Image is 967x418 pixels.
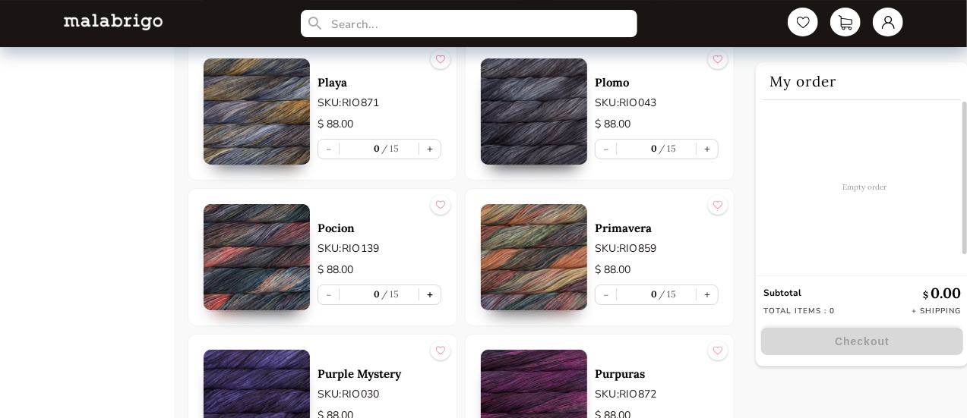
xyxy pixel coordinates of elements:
[595,221,719,235] a: Primavera
[481,204,587,310] img: 0.jpg
[912,306,961,316] p: + Shipping
[419,140,441,159] button: +
[595,240,719,256] p: SKU: RIO859
[318,386,441,402] p: SKU: RIO030
[657,288,677,300] label: 15
[595,116,719,133] p: $ 88.00
[318,116,441,133] p: $ 88.00
[481,58,587,165] img: 0.jpg
[761,328,963,355] button: Checkout
[697,140,718,159] button: +
[318,240,441,256] p: SKU: RIO139
[763,287,801,299] strong: Subtotal
[595,75,719,90] a: Plomo
[204,58,310,165] img: 0.jpg
[318,262,441,278] p: $ 88.00
[318,75,441,90] a: Playa
[419,285,441,304] button: +
[763,306,835,316] p: Total items : 0
[595,366,719,381] a: Purpuras
[318,221,441,235] a: Pocion
[318,95,441,111] p: SKU: RIO871
[204,204,310,310] img: 0.jpg
[64,14,163,30] img: L5WsItTXhTFtyxb3tkNoXNspfcfOAAWlbXYcuBTUg0FA22wzaAJ6kXiYLTb6coiuTfQf1mE2HwVko7IAAAAASUVORK5CYII=
[697,285,718,304] button: +
[595,386,719,402] p: SKU: RIO872
[923,289,931,300] span: $
[763,62,961,100] h2: My order
[923,284,961,302] p: 0.00
[380,143,400,154] label: 15
[595,95,719,111] p: SKU: RIO043
[318,366,441,381] a: Purple Mystery
[301,10,637,37] input: Search...
[657,143,677,154] label: 15
[380,288,400,300] label: 15
[595,262,719,278] p: $ 88.00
